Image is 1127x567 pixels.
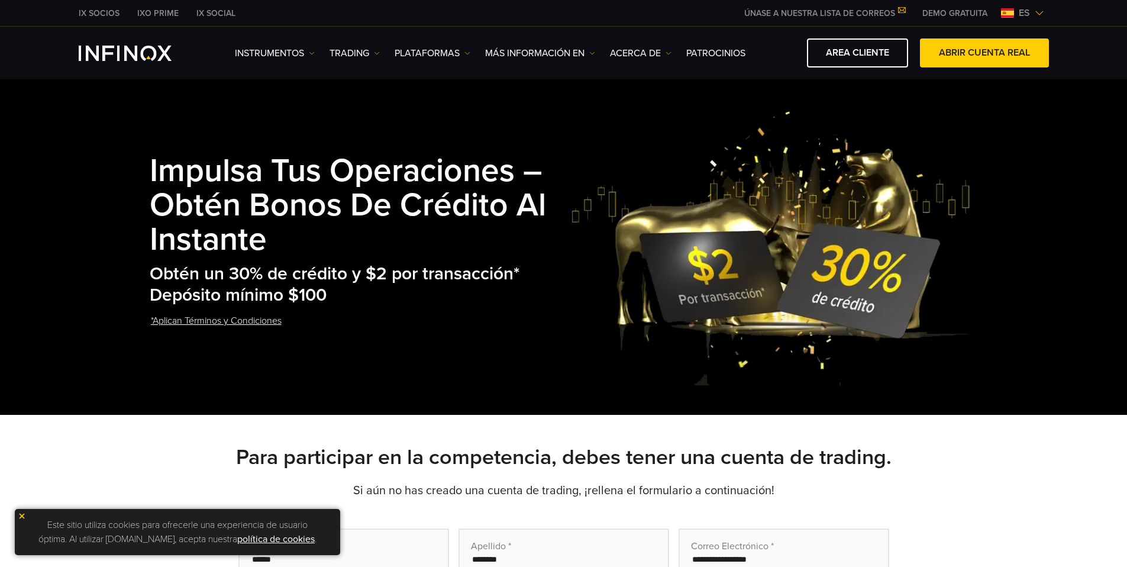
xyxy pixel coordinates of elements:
p: Si aún no has creado una cuenta de trading, ¡rellena el formulario a continuación! [150,482,978,499]
a: ÚNASE A NUESTRA LISTA DE CORREOS [735,8,913,18]
a: Patrocinios [686,46,745,60]
p: Este sitio utiliza cookies para ofrecerle una experiencia de usuario óptima. Al utilizar [DOMAIN_... [21,515,334,549]
a: política de cookies [237,533,315,545]
a: Más información en [485,46,595,60]
a: INFINOX [70,7,128,20]
a: PLATAFORMAS [395,46,470,60]
span: es [1014,6,1035,20]
a: ACERCA DE [610,46,671,60]
a: INFINOX [188,7,244,20]
a: ABRIR CUENTA REAL [920,38,1049,67]
a: TRADING [330,46,380,60]
h2: Obtén un 30% de crédito y $2 por transacción* Depósito mínimo $100 [150,263,571,307]
a: INFINOX Logo [79,46,199,61]
strong: Impulsa tus Operaciones – Obtén Bonos de Crédito al Instante [150,152,546,259]
a: AREA CLIENTE [807,38,908,67]
a: Instrumentos [235,46,315,60]
a: INFINOX [128,7,188,20]
a: INFINOX MENU [913,7,996,20]
img: yellow close icon [18,512,26,520]
a: *Aplican Términos y Condiciones [150,307,283,336]
strong: Para participar en la competencia, debes tener una cuenta de trading. [236,444,892,470]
